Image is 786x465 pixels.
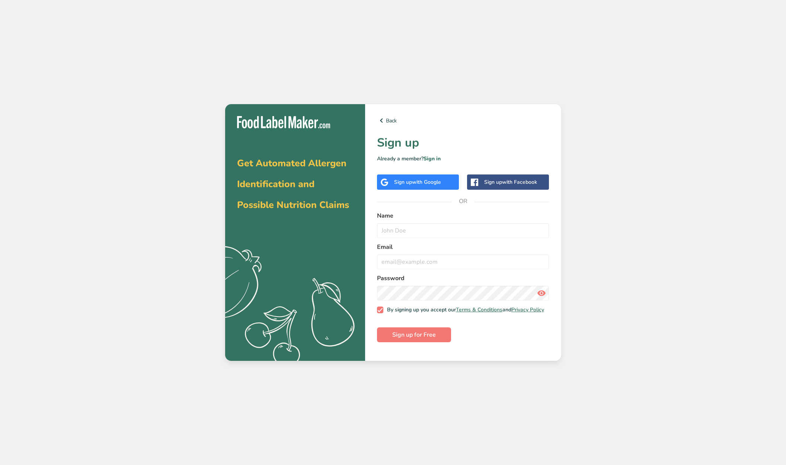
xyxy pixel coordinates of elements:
span: with Facebook [502,179,537,186]
div: Sign up [484,178,537,186]
span: By signing up you accept our and [383,307,544,313]
span: Get Automated Allergen Identification and Possible Nutrition Claims [237,157,349,211]
a: Terms & Conditions [456,306,502,313]
label: Name [377,211,549,220]
span: with Google [412,179,441,186]
a: Back [377,116,549,125]
button: Sign up for Free [377,327,451,342]
h1: Sign up [377,134,549,152]
a: Privacy Policy [511,306,544,313]
p: Already a member? [377,155,549,163]
input: John Doe [377,223,549,238]
div: Sign up [394,178,441,186]
img: Food Label Maker [237,116,330,128]
span: Sign up for Free [392,330,436,339]
label: Password [377,274,549,283]
label: Email [377,243,549,251]
a: Sign in [424,155,441,162]
span: OR [452,190,474,212]
input: email@example.com [377,254,549,269]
